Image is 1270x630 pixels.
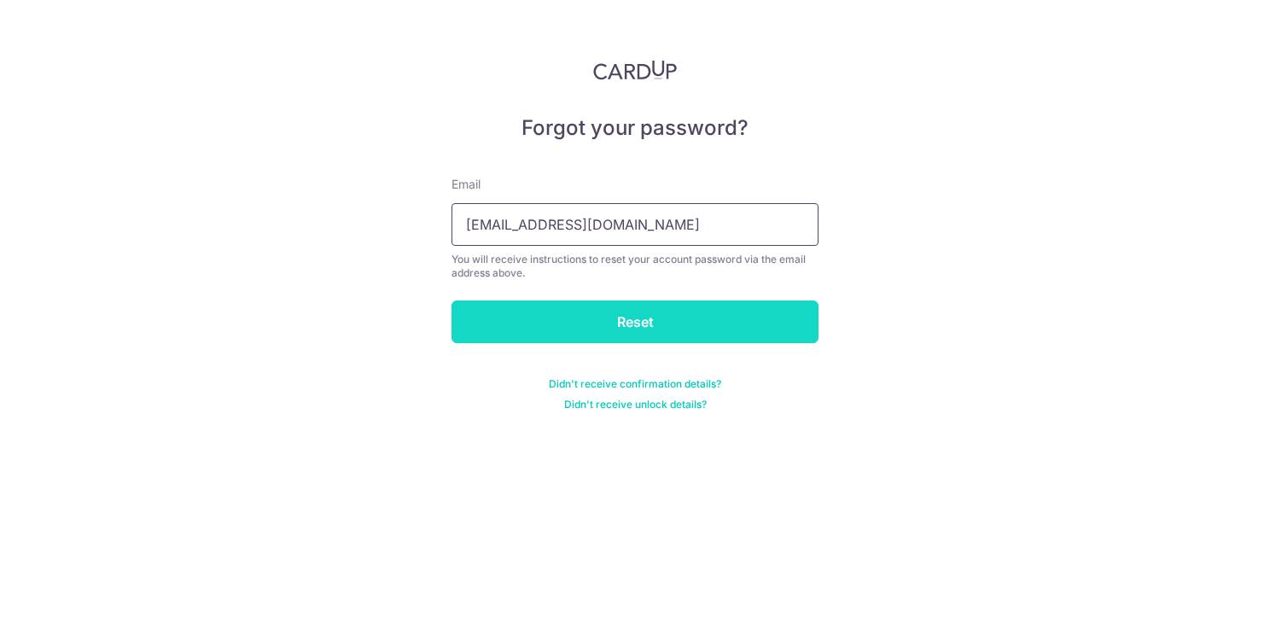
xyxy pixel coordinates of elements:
[451,114,819,142] h5: Forgot your password?
[451,203,819,246] input: Enter your Email
[564,398,707,411] a: Didn't receive unlock details?
[549,377,721,391] a: Didn't receive confirmation details?
[593,60,677,80] img: CardUp Logo
[451,253,819,280] div: You will receive instructions to reset your account password via the email address above.
[451,300,819,343] input: Reset
[451,176,481,193] label: Email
